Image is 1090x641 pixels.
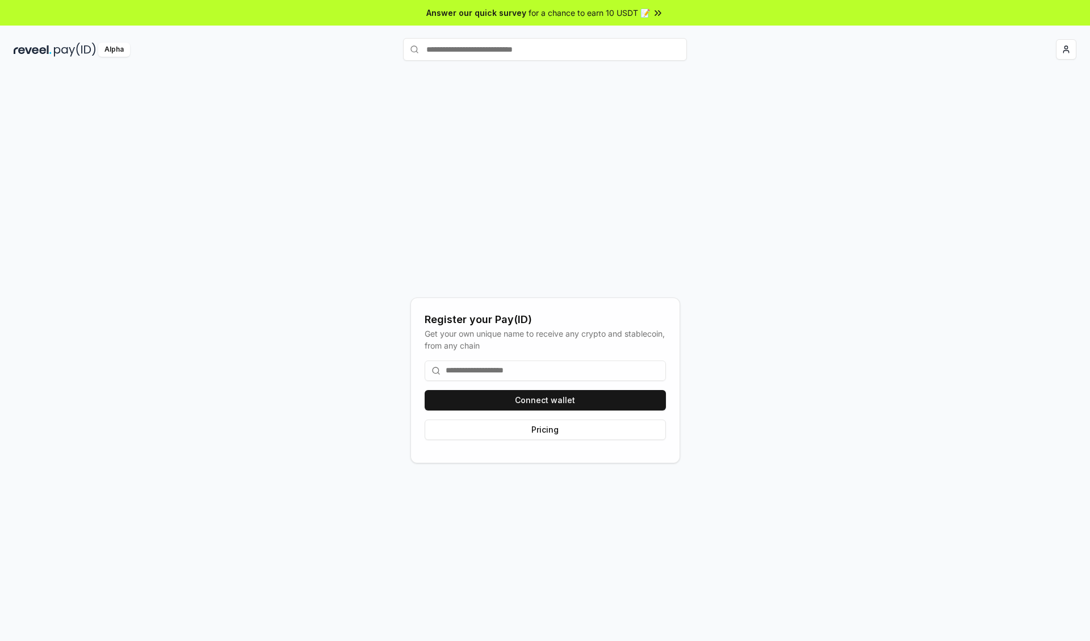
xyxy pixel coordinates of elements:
span: for a chance to earn 10 USDT 📝 [529,7,650,19]
div: Alpha [98,43,130,57]
div: Get your own unique name to receive any crypto and stablecoin, from any chain [425,328,666,351]
span: Answer our quick survey [426,7,526,19]
button: Pricing [425,420,666,440]
img: reveel_dark [14,43,52,57]
button: Connect wallet [425,390,666,410]
div: Register your Pay(ID) [425,312,666,328]
img: pay_id [54,43,96,57]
